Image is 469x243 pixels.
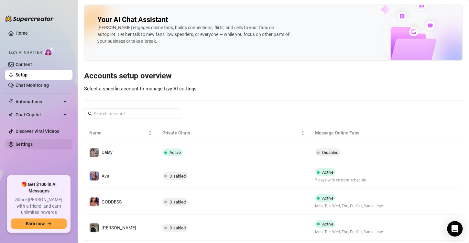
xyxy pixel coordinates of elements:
span: Active [322,196,333,201]
span: search [88,111,93,116]
img: Ava [90,171,99,180]
span: Ava [102,173,109,179]
span: Private Chats [162,129,300,136]
a: Chat Monitoring [16,83,49,88]
img: Daisy [90,148,99,157]
div: Open Intercom Messenger [447,221,463,237]
span: [PERSON_NAME] [102,225,136,230]
img: AI Chatter [44,47,54,56]
span: Active [169,150,181,155]
div: [PERSON_NAME] engages online fans, builds connections, flirts, and sells to your fans on autopilo... [97,24,291,45]
span: thunderbolt [8,99,14,104]
a: Settings [16,142,33,147]
img: GODDESS [90,197,99,206]
span: Automations [16,97,61,107]
a: Setup [16,72,27,77]
span: Name [89,129,147,136]
img: logo-BBDzfeDw.svg [5,16,54,22]
span: GODDESS [102,199,122,204]
span: Izzy AI Chatter [9,50,42,56]
span: Earn now [26,221,45,226]
span: Chat Copilot [16,110,61,120]
input: Search account [94,110,172,117]
span: Share [PERSON_NAME] with a friend, and earn unlimited rewards [11,197,67,216]
a: Discover Viral Videos [16,129,59,134]
span: Mon, Tue, Wed, Thu, Fri, Sat, Sun all day [315,203,383,209]
span: Select a specific account to manage Izzy AI settings. [84,86,198,92]
img: Anna [90,223,99,232]
span: Mon, Tue, Wed, Thu, Fri, Sat, Sun all day [315,229,383,235]
span: Daisy [102,150,113,155]
th: Name [84,124,157,142]
th: Message Online Fans [310,124,412,142]
th: Private Chats [157,124,310,142]
span: Disabled [169,200,186,204]
span: Active [322,222,333,226]
span: 7 days with custom schedule [315,177,366,183]
img: Chat Copilot [8,112,13,117]
h2: Your AI Chat Assistant [97,15,168,24]
span: arrow-right [47,221,52,226]
span: Disabled [169,226,186,230]
button: Earn nowarrow-right [11,218,67,229]
span: Disabled [169,174,186,179]
h3: Accounts setup overview [84,71,463,81]
span: Disabled [322,150,338,155]
a: Content [16,62,32,67]
a: Home [16,30,28,36]
span: 🎁 Get $100 in AI Messages [11,181,67,194]
span: Active [322,170,333,175]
